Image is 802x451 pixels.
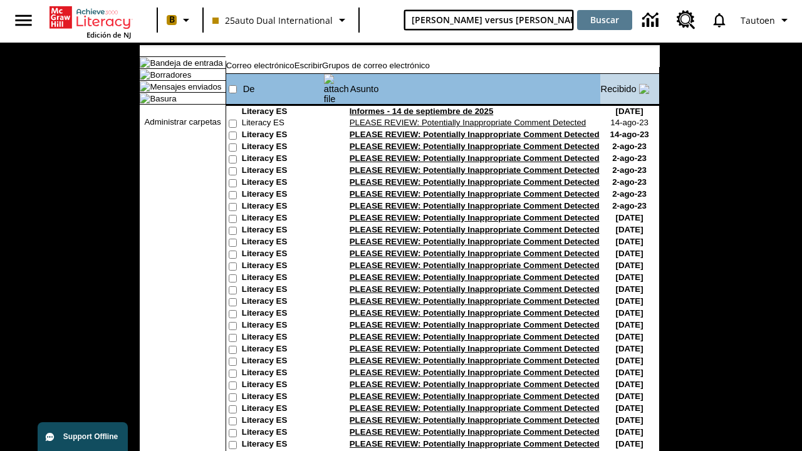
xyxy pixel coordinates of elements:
a: PLEASE REVIEW: Potentially Inappropriate Comment Detected [350,165,600,175]
td: Literacy ES [242,284,323,296]
a: Correo electrónico [226,61,294,70]
a: PLEASE REVIEW: Potentially Inappropriate Comment Detected [350,272,600,282]
a: PLEASE REVIEW: Potentially Inappropriate Comment Detected [350,403,600,413]
a: PLEASE REVIEW: Potentially Inappropriate Comment Detected [350,332,600,341]
a: PLEASE REVIEW: Potentially Inappropriate Comment Detected [350,153,600,163]
td: Literacy ES [242,308,323,320]
a: PLEASE REVIEW: Potentially Inappropriate Comment Detected [350,177,600,187]
a: PLEASE REVIEW: Potentially Inappropriate Comment Detected [350,118,586,127]
img: arrow_down.gif [639,84,649,94]
td: Literacy ES [242,332,323,344]
a: PLEASE REVIEW: Potentially Inappropriate Comment Detected [350,130,600,139]
a: PLEASE REVIEW: Potentially Inappropriate Comment Detected [350,439,600,448]
nobr: 14-ago-23 [610,118,648,127]
nobr: [DATE] [616,225,643,234]
button: Boost El color de la clase es melocotón. Cambiar el color de la clase. [162,9,199,31]
nobr: [DATE] [616,380,643,389]
td: Literacy ES [242,439,323,451]
a: De [243,84,255,94]
nobr: [DATE] [616,439,643,448]
nobr: [DATE] [616,415,643,425]
td: Literacy ES [242,165,323,177]
a: Escribir [294,61,322,70]
a: PLEASE REVIEW: Potentially Inappropriate Comment Detected [350,427,600,437]
td: Literacy ES [242,415,323,427]
td: Literacy ES [242,356,323,368]
td: Literacy ES [242,225,323,237]
td: Literacy ES [242,153,323,165]
a: PLEASE REVIEW: Potentially Inappropriate Comment Detected [350,225,600,234]
nobr: 2-ago-23 [612,165,647,175]
a: PLEASE REVIEW: Potentially Inappropriate Comment Detected [350,249,600,258]
td: Literacy ES [242,391,323,403]
nobr: 2-ago-23 [612,177,647,187]
nobr: 2-ago-23 [612,142,647,151]
a: PLEASE REVIEW: Potentially Inappropriate Comment Detected [350,284,600,294]
a: PLEASE REVIEW: Potentially Inappropriate Comment Detected [350,142,600,151]
nobr: 2-ago-23 [612,153,647,163]
span: B [169,12,175,28]
a: Grupos de correo electrónico [322,61,430,70]
a: Basura [150,94,176,103]
nobr: [DATE] [616,213,643,222]
span: Edición de NJ [86,30,131,39]
button: Perfil/Configuración [736,9,797,31]
nobr: [DATE] [616,427,643,437]
td: Literacy ES [242,106,323,118]
a: PLEASE REVIEW: Potentially Inappropriate Comment Detected [350,189,600,199]
td: Literacy ES [242,118,323,130]
a: PLEASE REVIEW: Potentially Inappropriate Comment Detected [350,344,600,353]
a: Administrar carpetas [144,117,221,127]
input: Buscar campo [404,10,574,30]
a: Bandeja de entrada [150,58,222,68]
button: Support Offline [38,422,128,451]
nobr: [DATE] [616,249,643,258]
nobr: [DATE] [616,344,643,353]
nobr: [DATE] [616,332,643,341]
button: Buscar [577,10,632,30]
a: PLEASE REVIEW: Potentially Inappropriate Comment Detected [350,308,600,318]
a: PLEASE REVIEW: Potentially Inappropriate Comment Detected [350,391,600,401]
span: Tautoen [741,14,775,27]
a: PLEASE REVIEW: Potentially Inappropriate Comment Detected [350,237,600,246]
td: Literacy ES [242,261,323,272]
a: PLEASE REVIEW: Potentially Inappropriate Comment Detected [350,415,600,425]
img: folder_icon_pick.gif [140,58,150,68]
td: Literacy ES [242,427,323,439]
span: Support Offline [63,432,118,441]
img: folder_icon.gif [140,70,150,80]
nobr: [DATE] [616,106,643,116]
nobr: [DATE] [616,368,643,377]
td: Literacy ES [242,142,323,153]
nobr: 2-ago-23 [612,189,647,199]
a: Mensajes enviados [150,82,221,91]
a: PLEASE REVIEW: Potentially Inappropriate Comment Detected [350,320,600,329]
a: Informes - 14 de septiembre de 2025 [350,106,494,116]
img: folder_icon.gif [140,93,150,103]
a: Centro de recursos, Se abrirá en una pestaña nueva. [669,3,703,37]
td: Literacy ES [242,380,323,391]
nobr: [DATE] [616,308,643,318]
td: Literacy ES [242,249,323,261]
img: folder_icon.gif [140,81,150,91]
td: Literacy ES [242,296,323,308]
a: Notificaciones [703,4,736,36]
nobr: 14-ago-23 [610,130,648,139]
a: PLEASE REVIEW: Potentially Inappropriate Comment Detected [350,261,600,270]
span: 25auto Dual International [212,14,333,27]
nobr: [DATE] [616,261,643,270]
a: PLEASE REVIEW: Potentially Inappropriate Comment Detected [350,201,600,210]
a: PLEASE REVIEW: Potentially Inappropriate Comment Detected [350,356,600,365]
td: Literacy ES [242,368,323,380]
a: PLEASE REVIEW: Potentially Inappropriate Comment Detected [350,368,600,377]
a: Centro de información [635,3,669,38]
div: Portada [49,4,131,39]
a: PLEASE REVIEW: Potentially Inappropriate Comment Detected [350,296,600,306]
nobr: [DATE] [616,237,643,246]
nobr: [DATE] [616,272,643,282]
td: Literacy ES [242,272,323,284]
button: Abrir el menú lateral [5,2,42,39]
td: Literacy ES [242,213,323,225]
nobr: 2-ago-23 [612,201,647,210]
td: Literacy ES [242,403,323,415]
